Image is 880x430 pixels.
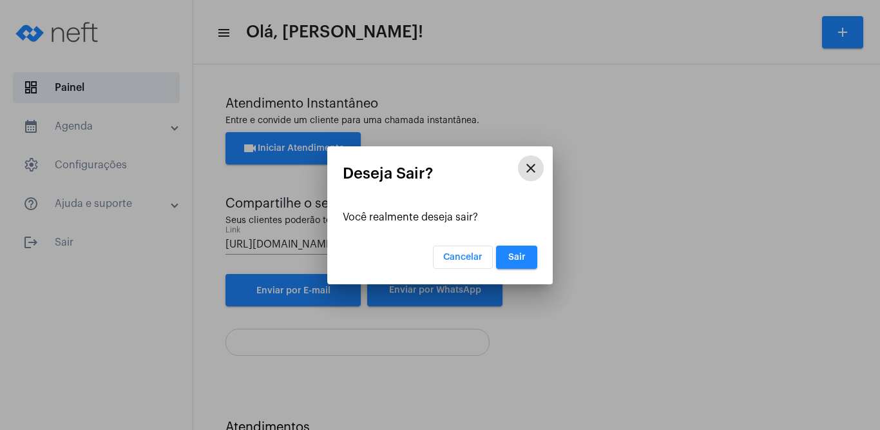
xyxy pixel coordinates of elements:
[508,253,526,262] span: Sair
[496,246,537,269] button: Sair
[523,161,539,176] mat-icon: close
[443,253,483,262] span: Cancelar
[343,211,537,223] div: Você realmente deseja sair?
[343,165,537,182] mat-card-title: Deseja Sair?
[433,246,493,269] button: Cancelar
